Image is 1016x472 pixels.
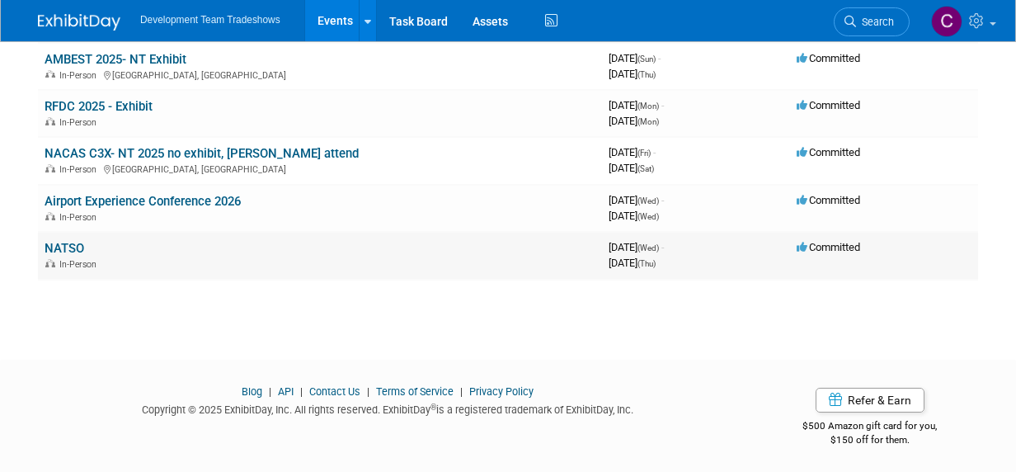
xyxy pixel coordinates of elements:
a: Privacy Policy [469,385,534,398]
span: [DATE] [609,210,659,222]
span: Committed [797,241,860,253]
span: | [363,385,374,398]
span: | [296,385,307,398]
div: [GEOGRAPHIC_DATA], [GEOGRAPHIC_DATA] [45,162,595,175]
span: Search [856,16,894,28]
span: [DATE] [609,194,664,206]
a: NACAS C3X- NT 2025 no exhibit, [PERSON_NAME] attend [45,146,359,161]
span: Committed [797,99,860,111]
div: $150 off for them. [762,433,979,447]
a: RFDC 2025 - Exhibit [45,99,153,114]
span: (Mon) [637,117,659,126]
span: In-Person [59,212,101,223]
a: NATSO [45,241,84,256]
span: In-Person [59,70,101,81]
span: Committed [797,52,860,64]
span: - [653,146,656,158]
span: - [661,241,664,253]
img: Courtney Perkins [931,6,962,37]
span: In-Person [59,259,101,270]
span: - [658,52,661,64]
div: [GEOGRAPHIC_DATA], [GEOGRAPHIC_DATA] [45,68,595,81]
span: [DATE] [609,99,664,111]
span: | [456,385,467,398]
img: In-Person Event [45,212,55,220]
span: (Mon) [637,101,659,111]
a: Refer & Earn [816,388,924,413]
span: [DATE] [609,115,659,127]
span: - [661,99,664,111]
span: (Sun) [637,54,656,64]
span: (Sat) [637,164,654,173]
span: [DATE] [609,241,664,253]
span: In-Person [59,117,101,128]
span: - [661,194,664,206]
span: (Fri) [637,149,651,158]
sup: ® [430,403,436,412]
a: Terms of Service [376,385,454,398]
span: | [265,385,275,398]
span: (Wed) [637,243,659,253]
img: In-Person Event [45,117,55,125]
img: In-Person Event [45,164,55,172]
a: Search [834,7,910,36]
img: In-Person Event [45,70,55,78]
span: Development Team Tradeshows [140,14,280,26]
span: [DATE] [609,68,656,80]
a: Contact Us [309,385,360,398]
a: Airport Experience Conference 2026 [45,194,241,209]
a: API [278,385,294,398]
a: Blog [242,385,262,398]
span: (Thu) [637,70,656,79]
img: ExhibitDay [38,14,120,31]
span: (Thu) [637,259,656,268]
div: $500 Amazon gift card for you, [762,408,979,446]
span: In-Person [59,164,101,175]
span: Committed [797,146,860,158]
span: [DATE] [609,257,656,269]
span: [DATE] [609,52,661,64]
div: Copyright © 2025 ExhibitDay, Inc. All rights reserved. ExhibitDay is a registered trademark of Ex... [38,399,737,418]
img: In-Person Event [45,259,55,267]
span: [DATE] [609,146,656,158]
span: (Wed) [637,196,659,205]
span: (Wed) [637,212,659,221]
a: AMBEST 2025- NT Exhibit [45,52,186,67]
span: [DATE] [609,162,654,174]
span: Committed [797,194,860,206]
